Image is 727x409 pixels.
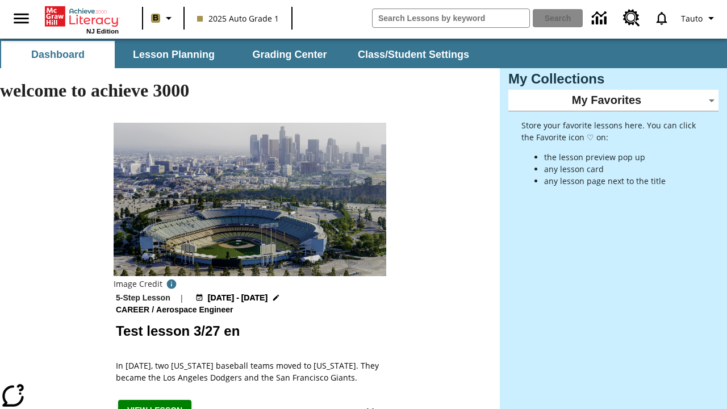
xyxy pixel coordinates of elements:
a: Home [45,5,119,28]
span: In 1958, two New York baseball teams moved to California. They became the Los Angeles Dodgers and... [116,360,384,383]
button: Class/Student Settings [349,41,478,68]
span: | [179,292,184,304]
li: any lesson page next to the title [544,175,697,187]
div: Home [45,4,119,35]
span: Tauto [681,12,703,24]
button: Profile/Settings [676,8,722,28]
span: / [152,305,154,314]
button: Lesson Planning [117,41,231,68]
p: 5-Step Lesson [116,292,170,304]
span: NJ Edition [86,28,119,35]
h2: Test lesson 3/27 en [116,321,384,341]
button: Aug 18 - Aug 18 Choose Dates [193,292,283,304]
span: 2025 Auto Grade 1 [197,12,279,24]
button: Boost Class color is light brown. Change class color [147,8,180,28]
li: the lesson preview pop up [544,151,697,163]
input: search field [373,9,529,27]
li: any lesson card [544,163,697,175]
span: Career [116,304,152,316]
div: My Favorites [508,90,718,111]
span: Aerospace Engineer [156,304,235,316]
button: Image credit: David Sucsy/E+/Getty Images [162,276,181,292]
a: Data Center [585,3,616,34]
a: Notifications [647,3,676,33]
button: Dashboard [1,41,115,68]
a: Resource Center, Will open in new tab [616,3,647,34]
h3: My Collections [508,71,718,87]
span: [DATE] - [DATE] [208,292,268,304]
p: Store your favorite lessons here. You can click the Favorite icon ♡ on: [521,119,697,143]
button: Open side menu [5,2,38,35]
img: Dodgers stadium. [114,123,386,276]
p: Image Credit [114,278,162,290]
button: Grading Center [233,41,346,68]
span: B [153,11,158,25]
div: In [DATE], two [US_STATE] baseball teams moved to [US_STATE]. They became the Los Angeles Dodgers... [116,360,384,383]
